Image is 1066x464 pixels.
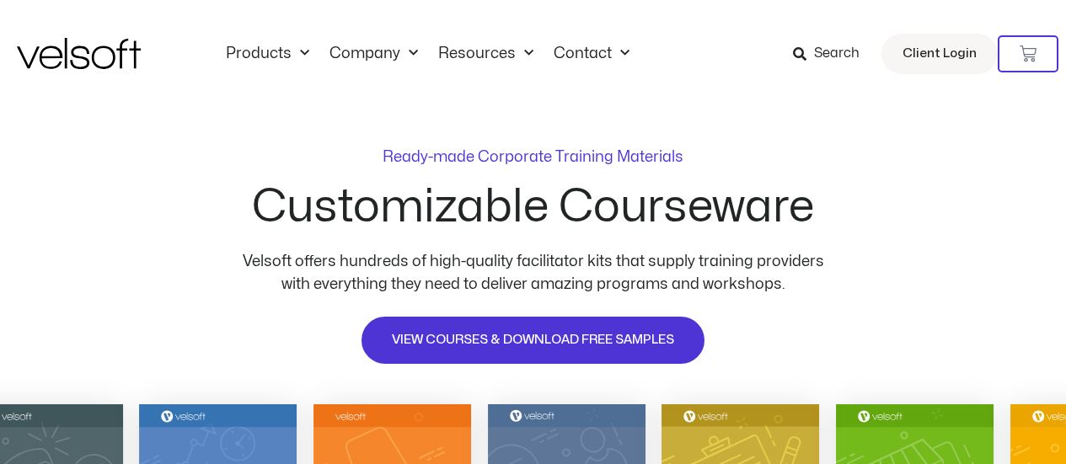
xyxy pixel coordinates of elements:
[793,40,871,68] a: Search
[392,330,674,350] span: VIEW COURSES & DOWNLOAD FREE SAMPLES
[216,45,640,63] nav: Menu
[360,315,706,365] a: VIEW COURSES & DOWNLOAD FREE SAMPLES
[319,45,428,63] a: CompanyMenu Toggle
[17,38,141,69] img: Velsoft Training Materials
[230,250,837,296] p: Velsoft offers hundreds of high-quality facilitator kits that supply training providers with ever...
[903,43,977,65] span: Client Login
[383,150,683,165] p: Ready-made Corporate Training Materials
[216,45,319,63] a: ProductsMenu Toggle
[252,184,814,230] h2: Customizable Courseware
[428,45,544,63] a: ResourcesMenu Toggle
[814,43,860,65] span: Search
[544,45,640,63] a: ContactMenu Toggle
[881,34,998,74] a: Client Login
